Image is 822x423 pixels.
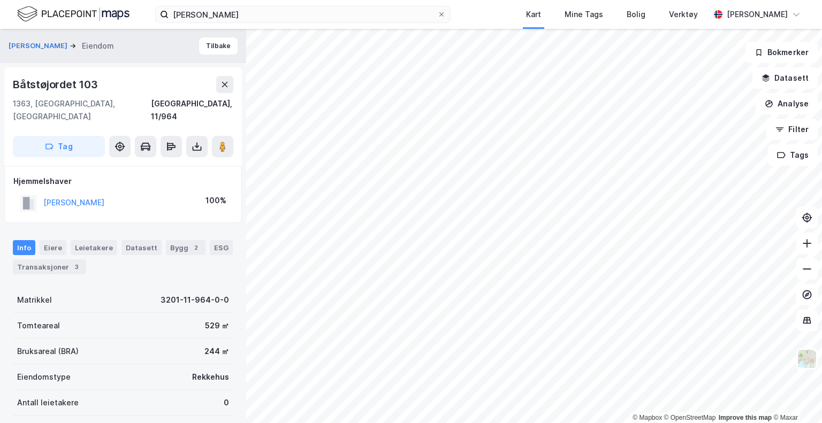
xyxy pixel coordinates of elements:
div: Tomteareal [17,319,60,332]
div: Bolig [627,8,645,21]
button: [PERSON_NAME] [9,41,70,51]
div: 0 [224,396,229,409]
div: Rekkehus [192,371,229,383]
div: Bruksareal (BRA) [17,345,79,358]
iframe: Chat Widget [768,372,822,423]
button: Tilbake [199,37,238,55]
a: Mapbox [633,414,662,421]
div: Kart [526,8,541,21]
a: Improve this map [719,414,772,421]
div: [GEOGRAPHIC_DATA], 11/964 [151,97,233,123]
div: Bygg [166,240,205,255]
button: Analyse [756,93,818,114]
div: 3 [71,262,82,272]
button: Datasett [752,67,818,89]
div: Mine Tags [565,8,603,21]
div: 244 ㎡ [204,345,229,358]
div: Datasett [121,240,162,255]
button: Tags [768,144,818,166]
div: Eiendom [82,40,114,52]
input: Søk på adresse, matrikkel, gårdeiere, leietakere eller personer [169,6,437,22]
div: Hjemmelshaver [13,175,233,188]
div: 1363, [GEOGRAPHIC_DATA], [GEOGRAPHIC_DATA] [13,97,151,123]
div: 2 [191,242,201,253]
div: Info [13,240,35,255]
img: Z [797,349,817,369]
div: Kontrollprogram for chat [768,372,822,423]
div: Matrikkel [17,294,52,306]
div: 100% [205,194,226,207]
div: 529 ㎡ [205,319,229,332]
img: logo.f888ab2527a4732fd821a326f86c7f29.svg [17,5,130,24]
div: ESG [210,240,233,255]
div: Verktøy [669,8,698,21]
div: Eiendomstype [17,371,71,383]
a: OpenStreetMap [664,414,716,421]
div: Antall leietakere [17,396,79,409]
button: Tag [13,136,105,157]
div: Leietakere [71,240,117,255]
div: Båtstøjordet 103 [13,76,100,93]
div: 3201-11-964-0-0 [161,294,229,306]
div: Eiere [40,240,66,255]
div: [PERSON_NAME] [727,8,788,21]
button: Filter [766,119,818,140]
div: Transaksjoner [13,259,86,274]
button: Bokmerker [745,42,818,63]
